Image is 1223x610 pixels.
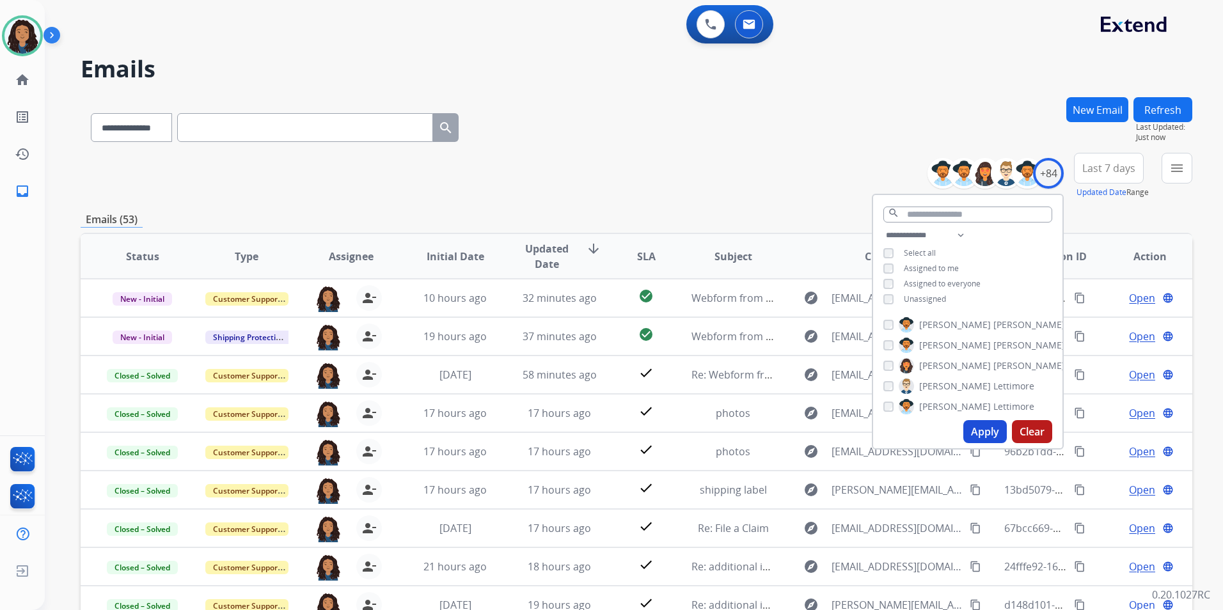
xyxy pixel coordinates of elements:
span: 13bd5079-c4da-4f5e-a1c4-969df4c438c9 [1004,483,1196,497]
mat-icon: content_copy [970,522,981,534]
img: agent-avatar [315,477,341,504]
span: Customer Support [205,484,288,497]
span: [DATE] [439,368,471,382]
mat-icon: check_circle [638,327,654,342]
mat-icon: content_copy [1074,484,1085,496]
mat-icon: language [1162,369,1174,380]
span: Closed – Solved [107,484,178,497]
mat-icon: person_remove [361,405,377,421]
mat-icon: explore [803,444,819,459]
span: 67bcc669-438d-4d75-a215-054385520edd [1004,521,1203,535]
mat-icon: explore [803,290,819,306]
span: [EMAIL_ADDRESS][DOMAIN_NAME] [832,559,963,574]
span: Closed – Solved [107,369,178,382]
mat-icon: person_remove [361,482,377,497]
span: Lettimore [993,400,1034,413]
span: 37 minutes ago [523,329,597,343]
mat-icon: content_copy [970,484,981,496]
span: Webform from [EMAIL_ADDRESS][DOMAIN_NAME] on [DATE] [691,329,981,343]
img: agent-avatar [315,515,341,542]
mat-icon: language [1162,561,1174,572]
span: Customer Support [205,561,288,574]
mat-icon: list_alt [15,109,30,125]
button: Apply [963,420,1007,443]
span: Customer [865,249,915,264]
span: [EMAIL_ADDRESS][DOMAIN_NAME] [832,520,963,536]
mat-icon: check_circle [638,288,654,304]
span: New - Initial [113,292,172,306]
mat-icon: check [638,480,654,496]
span: [PERSON_NAME] [919,380,991,393]
span: Open [1129,520,1155,536]
span: 17 hours ago [528,406,591,420]
mat-icon: arrow_downward [586,241,601,256]
button: Refresh [1133,97,1192,122]
mat-icon: person_remove [361,367,377,382]
span: photos [716,406,750,420]
span: Assigned to me [904,263,959,274]
mat-icon: content_copy [1074,446,1085,457]
button: Updated Date [1077,187,1126,198]
img: agent-avatar [315,439,341,465]
span: [DATE] [439,521,471,535]
mat-icon: language [1162,331,1174,342]
button: New Email [1066,97,1128,122]
span: Lettimore [993,380,1034,393]
span: photos [716,444,750,458]
mat-icon: check [638,442,654,457]
span: Just now [1136,132,1192,143]
mat-icon: search [888,207,899,219]
span: [PERSON_NAME] [919,318,991,331]
span: Open [1129,329,1155,344]
mat-icon: check [638,557,654,572]
span: 24fffe92-1620-43ce-95f6-ad3e025a7695 [1004,559,1192,574]
span: 17 hours ago [528,483,591,497]
span: 17 hours ago [423,406,487,420]
span: shipping label [700,483,767,497]
span: 17 hours ago [528,444,591,458]
mat-icon: language [1162,484,1174,496]
mat-icon: person_remove [361,444,377,459]
th: Action [1088,234,1192,279]
span: Status [126,249,159,264]
span: 17 hours ago [423,444,487,458]
span: Webform from [EMAIL_ADDRESS][DOMAIN_NAME] on [DATE] [691,291,981,305]
p: 0.20.1027RC [1152,587,1210,602]
mat-icon: explore [803,405,819,421]
span: 32 minutes ago [523,291,597,305]
mat-icon: explore [803,367,819,382]
span: Open [1129,482,1155,497]
span: Type [235,249,258,264]
span: 17 hours ago [423,483,487,497]
span: Customer Support [205,522,288,536]
mat-icon: content_copy [1074,369,1085,380]
span: Unassigned [904,293,946,304]
mat-icon: person_remove [361,520,377,536]
mat-icon: person_remove [361,329,377,344]
span: 96b2b1dd-635a-4507-b15c-f751e3497dc1 [1004,444,1201,458]
span: [EMAIL_ADDRESS][DOMAIN_NAME] [832,405,963,421]
mat-icon: explore [803,329,819,344]
span: Customer Support [205,446,288,459]
span: Assigned to everyone [904,278,981,289]
span: New - Initial [113,331,172,344]
span: Re: Webform from [EMAIL_ADDRESS][DOMAIN_NAME] on [DATE] [691,368,998,382]
span: Last Updated: [1136,122,1192,132]
mat-icon: explore [803,520,819,536]
span: Customer Support [205,407,288,421]
mat-icon: search [438,120,454,136]
span: [PERSON_NAME] [993,339,1065,352]
span: 58 minutes ago [523,368,597,382]
span: [PERSON_NAME] [919,339,991,352]
mat-icon: person_remove [361,559,377,574]
img: avatar [4,18,40,54]
mat-icon: content_copy [1074,331,1085,342]
mat-icon: history [15,146,30,162]
span: [PERSON_NAME] [993,318,1065,331]
span: Assignee [329,249,374,264]
mat-icon: content_copy [1074,292,1085,304]
mat-icon: check [638,365,654,380]
mat-icon: menu [1169,160,1185,176]
div: +84 [1033,158,1064,189]
span: Range [1077,187,1149,198]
